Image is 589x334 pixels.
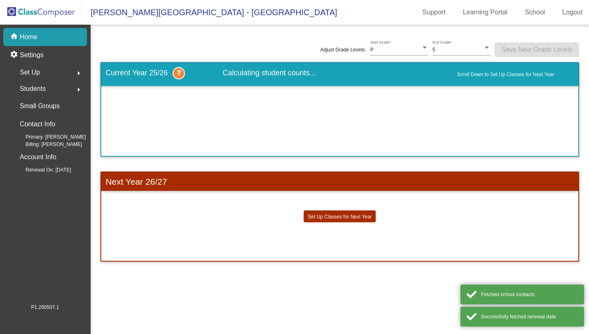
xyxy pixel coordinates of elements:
[416,6,452,19] a: Support
[304,211,376,223] button: Set Up Classes for Next Year
[481,313,578,320] div: Successfully fetched renewal date
[12,141,82,148] span: Billing: [PERSON_NAME]
[556,6,589,19] a: Logout
[105,67,222,79] span: Current Year 25/26
[456,6,514,19] a: Learning Portal
[20,32,37,42] p: Home
[20,100,60,112] p: Small Groups
[481,291,578,298] div: Fetched school contacts
[457,71,574,78] a: Scroll Down to Set Up Classes for Next Year
[82,6,337,19] span: [PERSON_NAME][GEOGRAPHIC_DATA] - [GEOGRAPHIC_DATA]
[20,118,55,130] p: Contact Info
[74,68,84,78] mat-icon: arrow_right
[20,151,56,163] p: Account Info
[518,6,552,19] a: School
[20,67,40,78] span: Set Up
[10,50,20,60] mat-icon: settings
[320,46,366,53] span: Adjust Grade Levels:
[432,47,435,53] span: 5
[370,47,374,53] span: P
[20,50,44,60] p: Settings
[495,42,579,57] button: Save New Grade Levels
[223,69,457,78] span: Calculating student counts...
[20,83,46,95] span: Students
[501,46,573,53] span: Save New Grade Levels
[101,172,578,191] h3: Next Year 26/27
[10,32,20,42] mat-icon: home
[12,133,86,141] span: Primary: [PERSON_NAME]
[74,85,84,95] mat-icon: arrow_right
[12,166,71,174] span: Renewal On: [DATE]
